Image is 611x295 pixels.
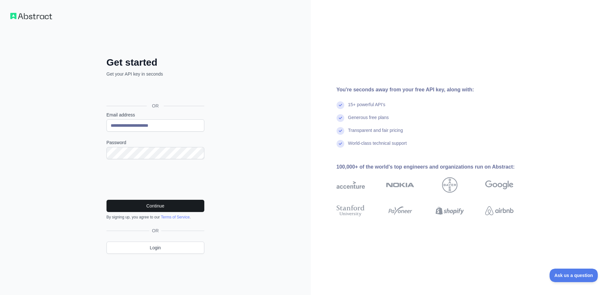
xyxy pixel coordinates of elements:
div: Transparent and fair pricing [348,127,403,140]
a: Terms of Service [161,215,190,219]
img: payoneer [386,204,414,218]
img: accenture [337,177,365,193]
img: check mark [337,101,344,109]
div: By signing up, you agree to our . [106,215,204,220]
h2: Get started [106,57,204,68]
div: World-class technical support [348,140,407,153]
img: nokia [386,177,414,193]
iframe: Toggle Customer Support [550,269,598,282]
img: airbnb [485,204,514,218]
img: check mark [337,127,344,135]
img: stanford university [337,204,365,218]
label: Email address [106,112,204,118]
div: 15+ powerful API's [348,101,385,114]
img: Workflow [10,13,52,19]
img: check mark [337,114,344,122]
img: check mark [337,140,344,148]
button: Continue [106,200,204,212]
span: OR [147,103,164,109]
img: bayer [442,177,458,193]
a: Login [106,242,204,254]
div: Generous free plans [348,114,389,127]
p: Get your API key in seconds [106,71,204,77]
iframe: reCAPTCHA [106,167,204,192]
img: google [485,177,514,193]
span: OR [149,227,161,234]
div: You're seconds away from your free API key, along with: [337,86,534,94]
iframe: Sign in with Google Button [103,84,206,98]
label: Password [106,139,204,146]
div: 100,000+ of the world's top engineers and organizations run on Abstract: [337,163,534,171]
img: shopify [436,204,464,218]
